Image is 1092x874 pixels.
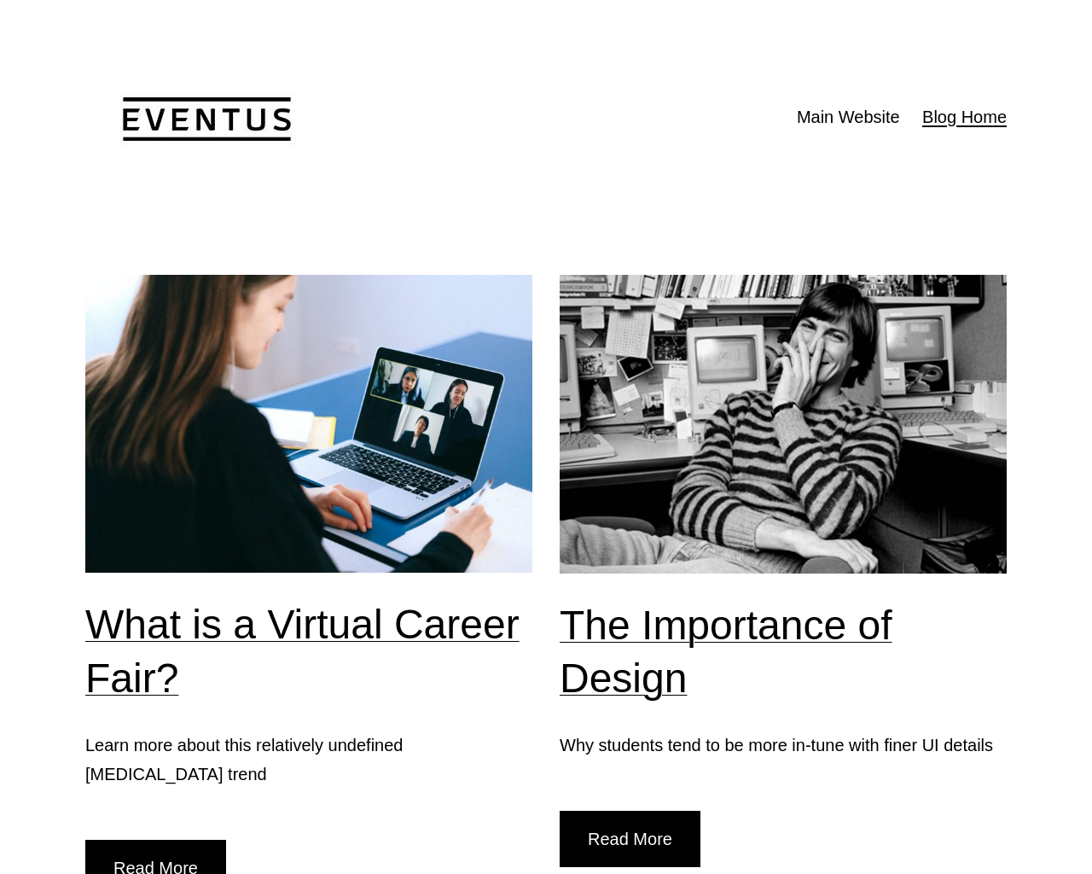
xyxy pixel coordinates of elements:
a: What is a Virtual Career Fair? [85,602,520,700]
a: The Importance of Design [560,603,892,701]
a: Blog Home [911,96,1018,137]
a: Main Website [786,96,911,137]
a: Read More [560,811,700,867]
p: Why students tend to be more in-tune with finer UI details [560,731,1007,760]
nav: Primary menu [797,96,1007,137]
p: Learn more about this relatively undefined [MEDICAL_DATA] trend [85,731,532,789]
